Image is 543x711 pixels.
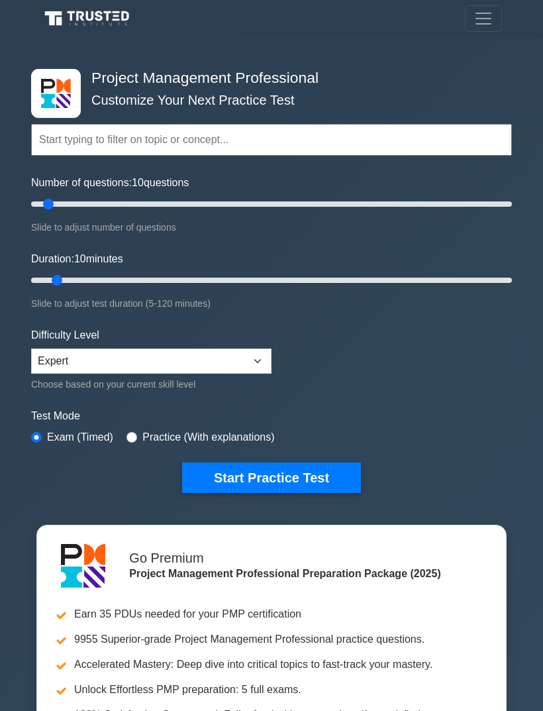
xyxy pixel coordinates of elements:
[47,429,113,445] label: Exam (Timed)
[31,408,512,424] label: Test Mode
[182,463,361,493] button: Start Practice Test
[31,124,512,156] input: Start typing to filter on topic or concept...
[465,5,502,32] button: Toggle navigation
[86,69,447,87] h4: Project Management Professional
[31,376,271,392] div: Choose based on your current skill level
[31,251,123,267] label: Duration: minutes
[142,429,274,445] label: Practice (With explanations)
[31,175,189,191] label: Number of questions: questions
[31,327,99,343] label: Difficulty Level
[74,253,86,264] span: 10
[31,219,512,235] div: Slide to adjust number of questions
[132,177,144,188] span: 10
[31,296,512,311] div: Slide to adjust test duration (5-120 minutes)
